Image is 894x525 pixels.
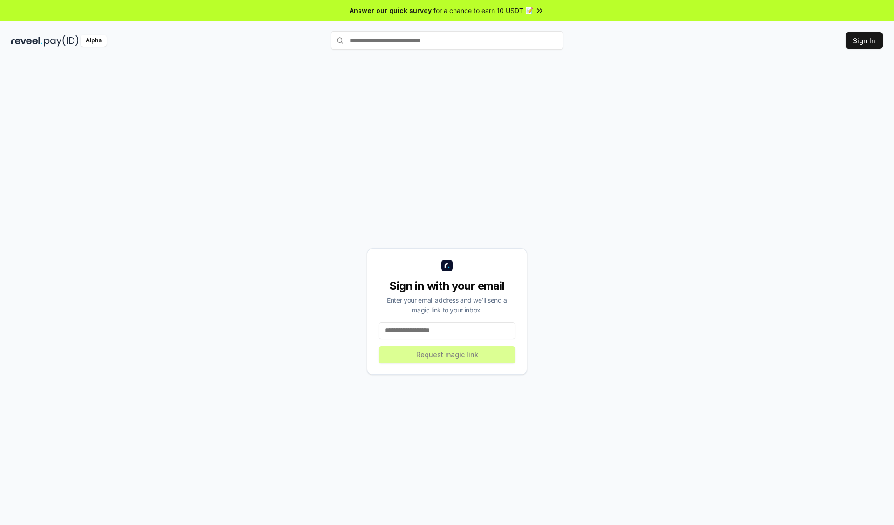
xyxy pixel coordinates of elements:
span: for a chance to earn 10 USDT 📝 [433,6,533,15]
span: Answer our quick survey [350,6,432,15]
img: logo_small [441,260,453,271]
div: Sign in with your email [379,279,515,293]
div: Alpha [81,35,107,47]
button: Sign In [846,32,883,49]
img: reveel_dark [11,35,42,47]
div: Enter your email address and we’ll send a magic link to your inbox. [379,295,515,315]
img: pay_id [44,35,79,47]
